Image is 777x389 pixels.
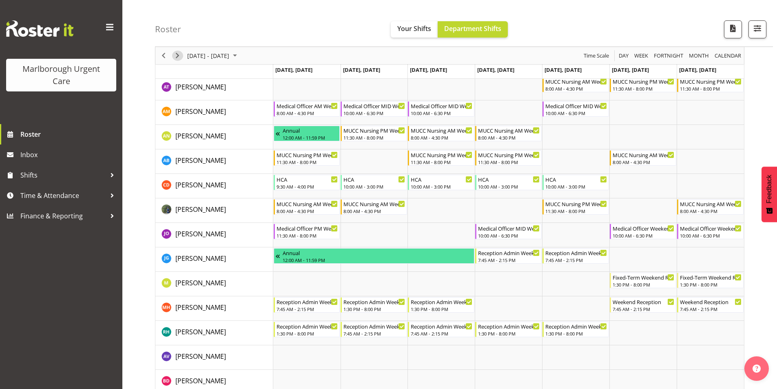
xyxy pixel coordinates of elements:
[411,298,472,306] div: Reception Admin Weekday PM
[158,51,169,61] button: Previous
[283,126,338,134] div: Annual
[343,66,380,73] span: [DATE], [DATE]
[679,66,716,73] span: [DATE], [DATE]
[411,134,472,141] div: 8:00 AM - 4:30 PM
[478,175,540,183] div: HCA
[277,102,338,110] div: Medical Officer AM Weekday
[277,322,338,330] div: Reception Admin Weekday PM
[545,257,607,263] div: 7:45 AM - 2:15 PM
[155,100,273,125] td: Alexandra Madigan resource
[343,134,405,141] div: 11:30 AM - 8:00 PM
[175,131,226,140] span: [PERSON_NAME]
[411,126,472,134] div: MUCC Nursing AM Weekday
[341,297,407,313] div: Margret Hall"s event - Reception Admin Weekday PM Begin From Tuesday, September 16, 2025 at 1:30:...
[475,150,542,166] div: Andrew Brooks"s event - MUCC Nursing PM Weekday Begin From Thursday, September 18, 2025 at 11:30:...
[545,249,607,257] div: Reception Admin Weekday AM
[155,345,273,370] td: Amber Venning-Slater resource
[613,159,674,165] div: 8:00 AM - 4:30 PM
[343,110,405,116] div: 10:00 AM - 6:30 PM
[680,208,742,214] div: 8:00 AM - 4:30 PM
[542,199,609,215] div: Gloria Varghese"s event - MUCC Nursing PM Weekday Begin From Friday, September 19, 2025 at 11:30:...
[20,169,106,181] span: Shifts
[478,232,540,239] div: 10:00 AM - 6:30 PM
[478,257,540,263] div: 7:45 AM - 2:15 PM
[411,102,472,110] div: Medical Officer MID Weekday
[680,85,742,92] div: 11:30 AM - 8:00 PM
[475,248,542,264] div: Josephine Godinez"s event - Reception Admin Weekday AM Begin From Thursday, September 18, 2025 at...
[542,322,609,337] div: Rochelle Harris"s event - Reception Admin Weekday PM Begin From Friday, September 19, 2025 at 1:3...
[677,224,744,239] div: Jenny O'Donnell"s event - Medical Officer Weekends Begin From Sunday, September 21, 2025 at 10:00...
[186,51,230,61] span: [DATE] - [DATE]
[475,126,542,141] div: Alysia Newman-Woods"s event - MUCC Nursing AM Weekday Begin From Thursday, September 18, 2025 at ...
[343,330,405,337] div: 7:45 AM - 2:15 PM
[343,175,405,183] div: HCA
[275,66,312,73] span: [DATE], [DATE]
[677,199,744,215] div: Gloria Varghese"s event - MUCC Nursing AM Weekends Begin From Sunday, September 21, 2025 at 8:00:...
[542,248,609,264] div: Josephine Godinez"s event - Reception Admin Weekday AM Begin From Friday, September 19, 2025 at 7...
[411,151,472,159] div: MUCC Nursing PM Weekday
[680,77,742,85] div: MUCC Nursing PM Weekends
[545,102,607,110] div: Medical Officer MID Weekday
[274,126,340,141] div: Alysia Newman-Woods"s event - Annual Begin From Monday, September 8, 2025 at 12:00:00 AM GMT+12:0...
[680,200,742,208] div: MUCC Nursing AM Weekends
[175,107,226,116] span: [PERSON_NAME]
[175,205,226,214] span: [PERSON_NAME]
[612,66,649,73] span: [DATE], [DATE]
[277,200,338,208] div: MUCC Nursing AM Weekday
[613,85,674,92] div: 11:30 AM - 8:00 PM
[175,229,226,239] a: [PERSON_NAME]
[343,126,405,134] div: MUCC Nursing PM Weekday
[408,101,474,117] div: Alexandra Madigan"s event - Medical Officer MID Weekday Begin From Wednesday, September 17, 2025 ...
[613,224,674,232] div: Medical Officer Weekends
[444,24,501,33] span: Department Shifts
[157,47,170,64] div: Previous
[397,24,431,33] span: Your Shifts
[274,175,340,190] div: Cordelia Davies"s event - HCA Begin From Monday, September 15, 2025 at 9:30:00 AM GMT+12:00 Ends ...
[155,296,273,321] td: Margret Hall resource
[411,306,472,312] div: 1:30 PM - 8:00 PM
[277,159,338,165] div: 11:30 AM - 8:00 PM
[155,125,273,149] td: Alysia Newman-Woods resource
[766,175,773,203] span: Feedback
[613,77,674,85] div: MUCC Nursing PM Weekends
[748,20,766,38] button: Filter Shifts
[545,85,607,92] div: 8:00 AM - 4:30 PM
[343,200,405,208] div: MUCC Nursing AM Weekday
[172,51,183,61] button: Next
[274,199,340,215] div: Gloria Varghese"s event - MUCC Nursing AM Weekday Begin From Monday, September 15, 2025 at 8:00:0...
[680,224,742,232] div: Medical Officer Weekends
[175,156,226,165] a: [PERSON_NAME]
[408,150,474,166] div: Andrew Brooks"s event - MUCC Nursing PM Weekday Begin From Wednesday, September 17, 2025 at 11:30...
[545,322,607,330] div: Reception Admin Weekday PM
[175,82,226,92] a: [PERSON_NAME]
[175,303,226,312] span: [PERSON_NAME]
[478,330,540,337] div: 1:30 PM - 8:00 PM
[545,66,582,73] span: [DATE], [DATE]
[20,128,118,140] span: Roster
[478,134,540,141] div: 8:00 AM - 4:30 PM
[680,281,742,288] div: 1:30 PM - 8:00 PM
[175,229,226,238] span: [PERSON_NAME]
[582,51,611,61] button: Time Scale
[478,183,540,190] div: 10:00 AM - 3:00 PM
[753,365,761,373] img: help-xxl-2.png
[545,183,607,190] div: 10:00 AM - 3:00 PM
[155,321,273,345] td: Rochelle Harris resource
[283,249,473,257] div: Annual
[680,273,742,281] div: Fixed-Term Weekend Reception
[155,174,273,198] td: Cordelia Davies resource
[613,273,674,281] div: Fixed-Term Weekend Reception
[680,306,742,312] div: 7:45 AM - 2:15 PM
[545,175,607,183] div: HCA
[714,51,742,61] span: calendar
[408,297,474,313] div: Margret Hall"s event - Reception Admin Weekday PM Begin From Wednesday, September 17, 2025 at 1:3...
[542,77,609,92] div: Agnes Tyson"s event - MUCC Nursing AM Weekday Begin From Friday, September 19, 2025 at 8:00:00 AM...
[170,47,184,64] div: Next
[653,51,685,61] button: Fortnight
[155,272,273,296] td: Margie Vuto resource
[410,66,447,73] span: [DATE], [DATE]
[175,156,226,165] span: [PERSON_NAME]
[175,351,226,361] a: [PERSON_NAME]
[713,51,743,61] button: Month
[155,198,273,223] td: Gloria Varghese resource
